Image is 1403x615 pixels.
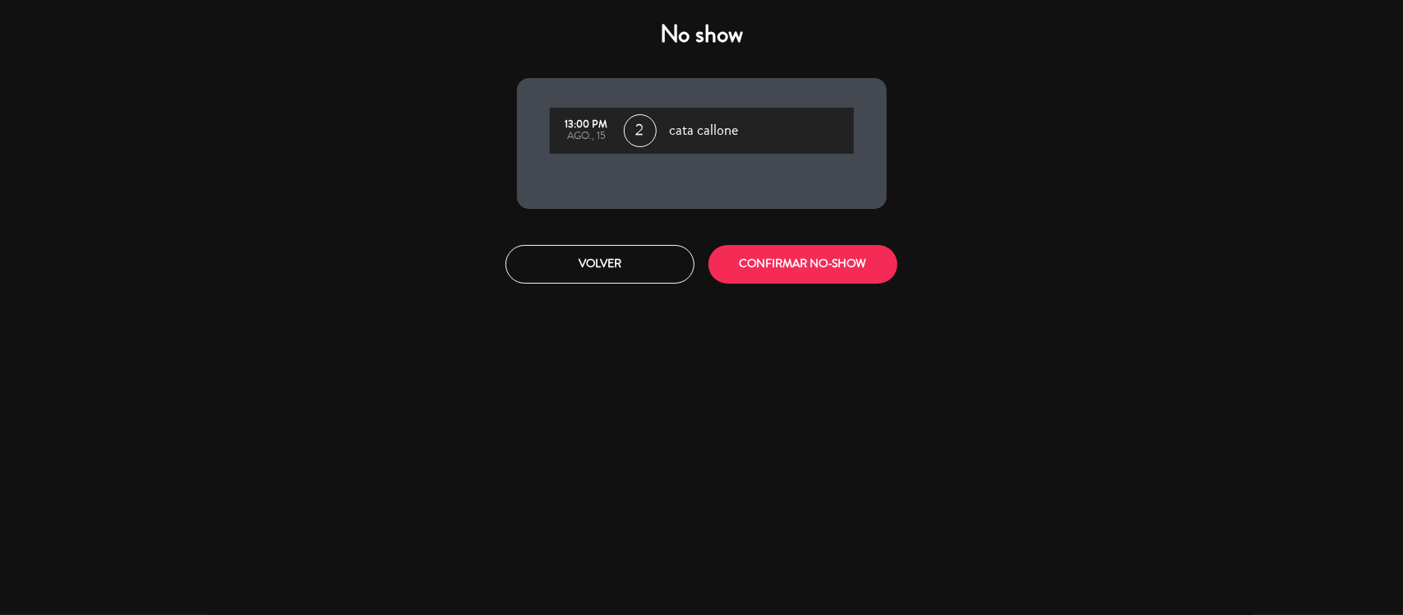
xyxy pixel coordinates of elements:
span: 2 [624,114,657,147]
div: ago., 15 [558,131,616,142]
span: cata callone [670,118,739,143]
button: Volver [505,245,695,284]
div: 13:00 PM [558,119,616,131]
button: CONFIRMAR NO-SHOW [708,245,898,284]
h4: No show [517,20,887,49]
